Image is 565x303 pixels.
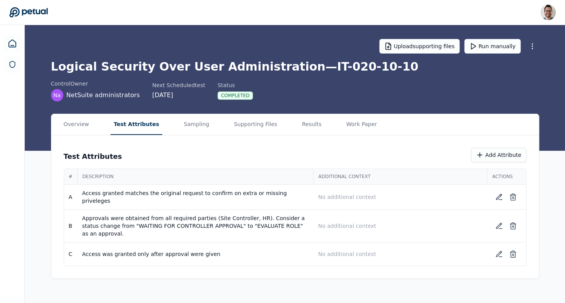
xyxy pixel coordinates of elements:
button: Uploadsupporting files [379,39,460,54]
button: Overview [61,114,92,135]
button: Test Attributes [110,114,162,135]
td: B [64,210,78,242]
a: Dashboard [3,34,22,53]
h1: Logical Security Over User Administration — IT-020-10-10 [51,60,539,74]
button: Sampling [181,114,212,135]
button: Supporting Files [231,114,280,135]
a: SOC 1 Reports [4,56,21,73]
td: Approvals were obtained from all required parties (Site Controller, HR). Consider a status change... [78,210,314,242]
div: [DATE] [152,91,205,100]
button: Add Attribute [471,148,526,162]
div: Status [217,81,253,89]
div: Next Scheduled test [152,81,205,89]
button: Edit test attribute [492,219,506,233]
p: No additional context [318,222,483,230]
td: C [64,242,78,266]
span: Actions [492,173,521,180]
h3: Test Attributes [64,151,122,162]
button: Edit test attribute [492,190,506,204]
button: Delete test attribute [506,219,520,233]
td: Access was granted only after approval were given [78,242,314,266]
span: # [69,173,73,180]
button: More Options [525,39,539,53]
td: A [64,185,78,210]
div: Completed [217,91,253,100]
span: Additional Context [318,173,482,180]
span: Na [53,91,61,99]
img: Eliot Walker [540,5,556,20]
button: Delete test attribute [506,190,520,204]
div: control Owner [51,80,140,88]
button: Delete test attribute [506,247,520,261]
button: Results [299,114,325,135]
a: Go to Dashboard [9,7,48,18]
td: Access granted matches the original request to confirm on extra or missing priveleges [78,185,314,210]
span: Description [82,173,309,180]
p: No additional context [318,250,483,258]
p: No additional context [318,193,483,201]
span: NetSuite administrators [66,91,140,100]
button: Run manually [464,39,521,54]
button: Work Paper [343,114,380,135]
button: Edit test attribute [492,247,506,261]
